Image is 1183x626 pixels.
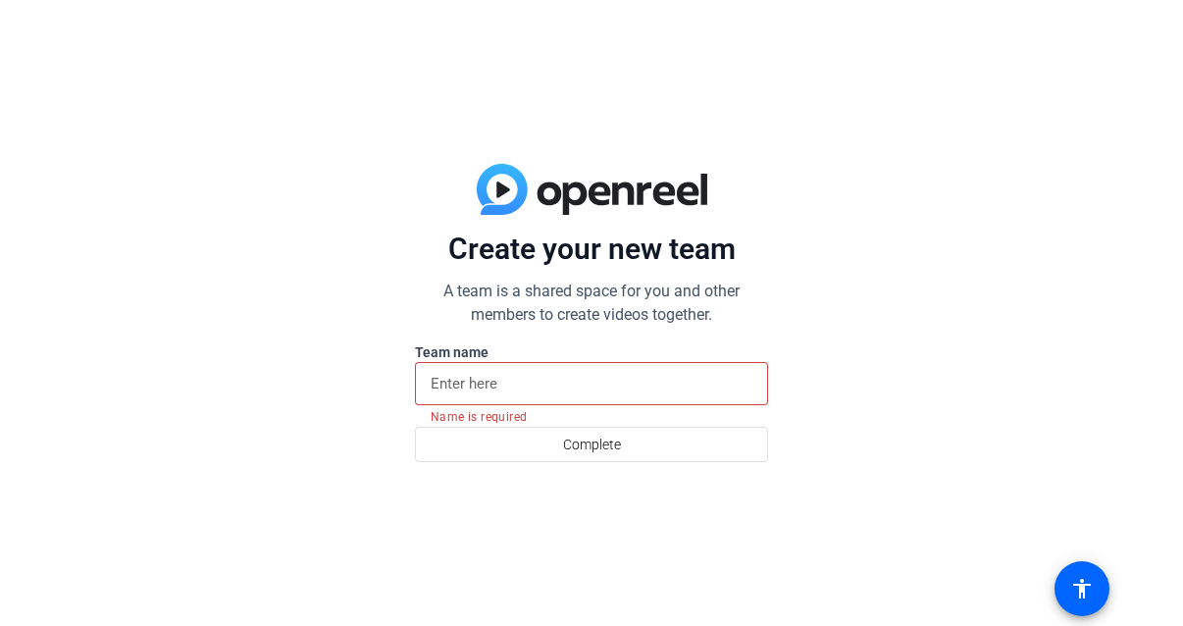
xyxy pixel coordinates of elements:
[1070,577,1094,600] mat-icon: accessibility
[415,280,768,327] p: A team is a shared space for you and other members to create videos together.
[431,405,752,427] mat-error: Name is required
[415,427,768,462] button: Complete
[431,372,752,395] input: Enter here
[563,426,621,463] span: Complete
[415,342,768,362] label: Team name
[477,164,707,215] img: blue-gradient.svg
[415,231,768,268] p: Create your new team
